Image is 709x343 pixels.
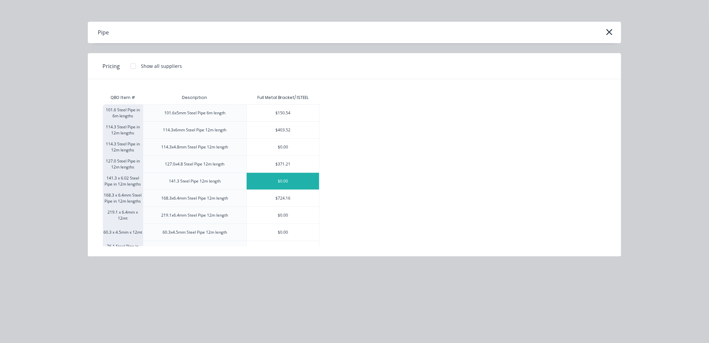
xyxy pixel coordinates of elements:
[103,224,143,241] div: 60.3 x 4.5mm x 12mt
[162,212,228,218] div: 219.1x6.4mm Steel Pipe 12m length
[162,144,228,150] div: 114.3x4.8mm Steel Pipe 12m length
[164,110,225,116] div: 101.6x5mm Steel Pipe 6m length
[103,121,143,138] div: 114.3 Steel Pipe in 12m lengths
[103,190,143,207] div: 168.3 x 6.4mm Steel Pipe in 12m lengths
[103,91,143,104] div: QBO Item #
[163,229,227,235] div: 60.3x4.5mm Steel Pipe 12m length
[247,139,319,155] div: $0.00
[103,173,143,190] div: 141.3 x 6.02 Steel Pipe in 12m lengths
[165,161,225,167] div: 127.0x4.8 Steel Pipe 12m length
[247,156,319,173] div: $371.21
[162,195,228,201] div: 168.3x6.4mm Steel Pipe 12m length
[141,63,182,70] div: Show all suppliers
[247,241,319,258] div: $231.99
[247,190,319,207] div: $724.16
[247,122,319,138] div: $403.52
[247,105,319,121] div: $150.54
[163,127,227,133] div: 114.3x6mm Steel Pipe 12m length
[102,62,120,70] span: Pricing
[177,89,213,106] div: Description
[169,178,221,184] div: 141.3 Steel Pipe 12m length
[103,241,143,258] div: 76.1 Steel Pipe in 12m lengths
[247,224,319,241] div: $0.00
[247,173,319,190] div: $0.00
[103,138,143,155] div: 114.3 Steel Pipe in 12m lengths
[247,207,319,224] div: $0.00
[103,104,143,121] div: 101.6 Steel Pipe in 6m lengths
[103,155,143,173] div: 127.0 Steel Pipe in 12m lengths
[98,28,109,36] div: Pipe
[103,207,143,224] div: 219.1 x 6.4mm x 12mt
[257,95,308,101] div: Full Metal Bracket/ ISTEEL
